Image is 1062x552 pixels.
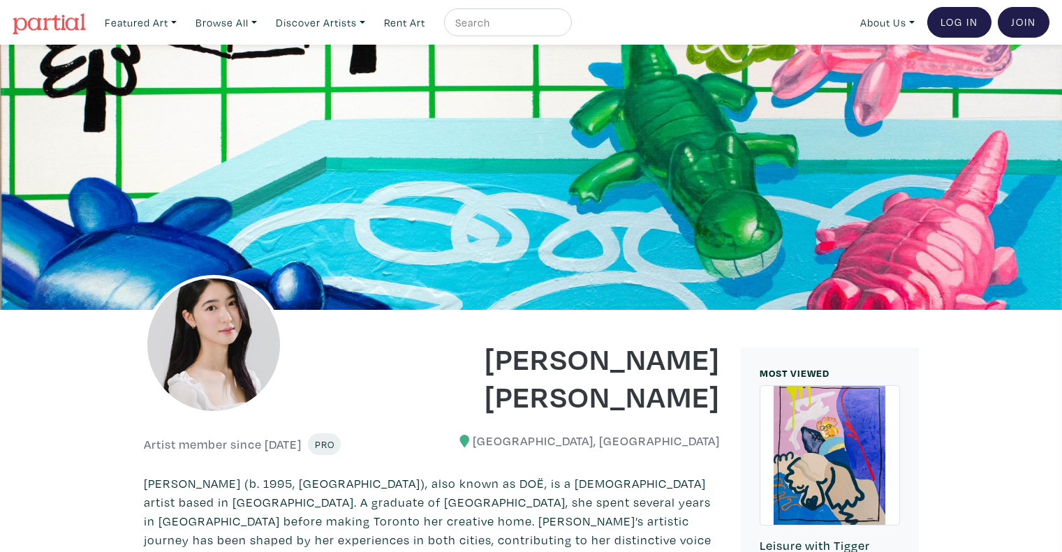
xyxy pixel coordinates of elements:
a: Browse All [189,8,263,37]
h6: Artist member since [DATE] [144,437,302,452]
a: Join [998,7,1049,38]
a: Log In [927,7,991,38]
span: Pro [314,438,334,451]
a: About Us [854,8,921,37]
h6: [GEOGRAPHIC_DATA], [GEOGRAPHIC_DATA] [442,433,720,449]
a: Rent Art [378,8,432,37]
a: Discover Artists [270,8,371,37]
small: MOST VIEWED [760,366,829,380]
img: phpThumb.php [144,275,283,415]
a: Featured Art [98,8,183,37]
h1: [PERSON_NAME] [PERSON_NAME] [442,339,720,415]
input: Search [454,14,559,31]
